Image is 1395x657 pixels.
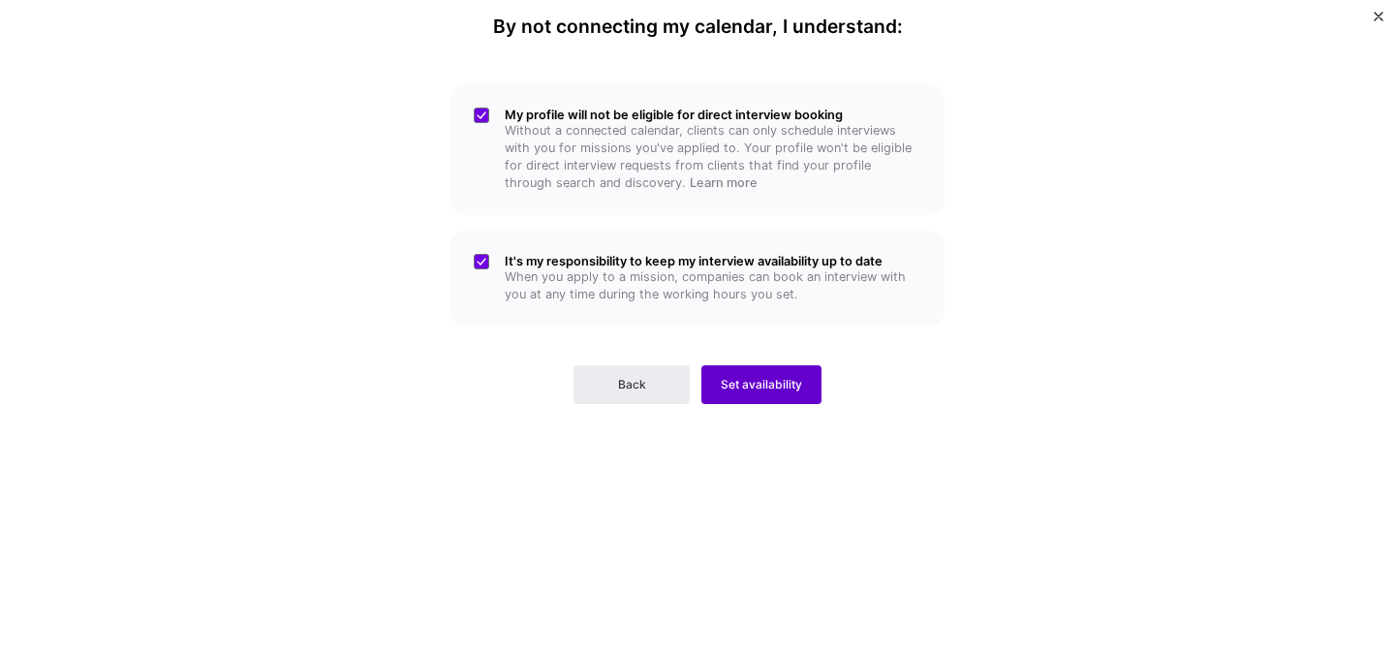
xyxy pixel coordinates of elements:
p: When you apply to a mission, companies can book an interview with you at any time during the work... [505,268,921,303]
a: Learn more [690,175,758,190]
span: Set availability [721,376,802,393]
span: Back [618,376,646,393]
h5: My profile will not be eligible for direct interview booking [505,108,921,122]
button: Set availability [701,365,821,404]
h4: By not connecting my calendar, I understand: [493,16,903,38]
p: Without a connected calendar, clients can only schedule interviews with you for missions you've a... [505,122,921,192]
h5: It's my responsibility to keep my interview availability up to date [505,254,921,268]
button: Close [1374,12,1383,32]
button: Back [573,365,690,404]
